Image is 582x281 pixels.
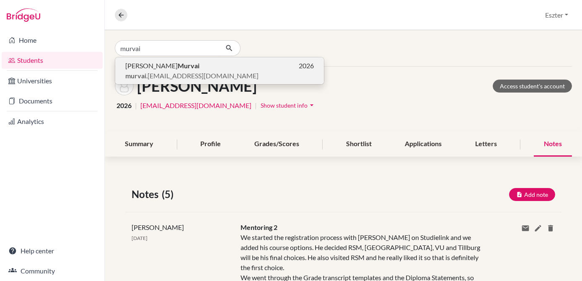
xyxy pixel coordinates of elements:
[135,101,137,111] span: |
[132,235,147,241] span: [DATE]
[395,132,452,157] div: Applications
[132,223,184,231] span: [PERSON_NAME]
[255,101,257,111] span: |
[178,62,199,70] b: Murvai
[132,187,162,202] span: Notes
[2,32,103,49] a: Home
[115,132,163,157] div: Summary
[137,77,257,95] h1: [PERSON_NAME]
[2,52,103,69] a: Students
[116,101,132,111] span: 2026
[465,132,507,157] div: Letters
[241,223,277,231] span: Mentoring 2
[509,188,555,201] button: Add note
[162,187,177,202] span: (5)
[115,40,219,56] input: Find student by name...
[336,132,382,157] div: Shortlist
[140,101,251,111] a: [EMAIL_ADDRESS][DOMAIN_NAME]
[299,61,314,71] span: 2026
[115,57,324,84] button: [PERSON_NAME]Murvai2026murvai.[EMAIL_ADDRESS][DOMAIN_NAME]
[493,80,572,93] a: Access student's account
[190,132,231,157] div: Profile
[2,113,103,130] a: Analytics
[2,93,103,109] a: Documents
[7,8,40,22] img: Bridge-U
[125,61,199,71] span: [PERSON_NAME]
[125,71,259,81] span: .[EMAIL_ADDRESS][DOMAIN_NAME]
[541,7,572,23] button: Eszter
[534,132,572,157] div: Notes
[2,263,103,279] a: Community
[244,132,309,157] div: Grades/Scores
[260,99,316,112] button: Show student infoarrow_drop_down
[261,102,308,109] span: Show student info
[115,77,134,95] img: Márton Bartók's avatar
[125,72,146,80] b: murvai
[2,242,103,259] a: Help center
[2,72,103,89] a: Universities
[308,101,316,109] i: arrow_drop_down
